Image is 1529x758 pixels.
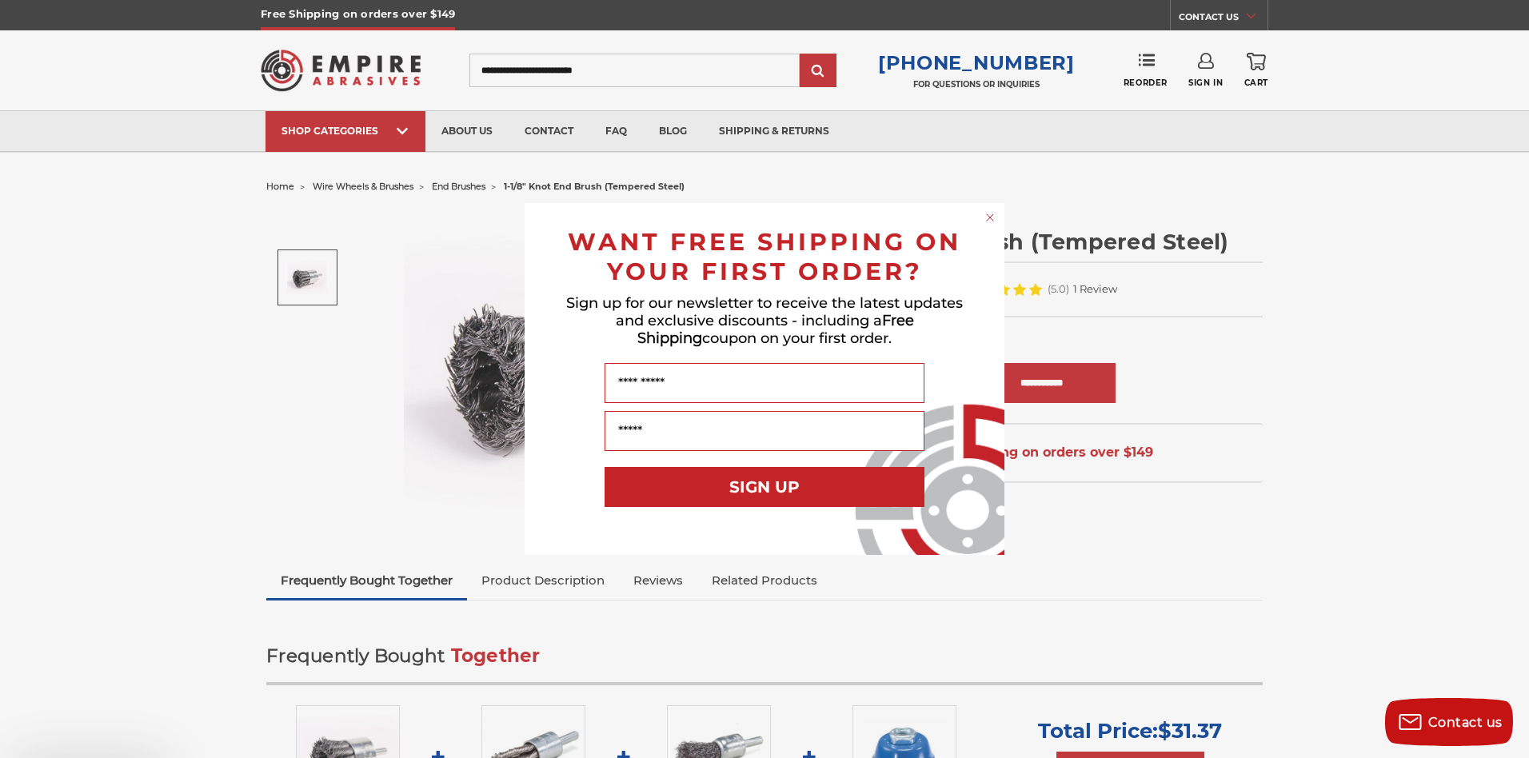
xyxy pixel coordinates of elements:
[566,294,963,347] span: Sign up for our newsletter to receive the latest updates and exclusive discounts - including a co...
[568,227,961,286] span: WANT FREE SHIPPING ON YOUR FIRST ORDER?
[1428,715,1503,730] span: Contact us
[1385,698,1513,746] button: Contact us
[982,209,998,225] button: Close dialog
[637,312,914,347] span: Free Shipping
[605,467,924,507] button: SIGN UP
